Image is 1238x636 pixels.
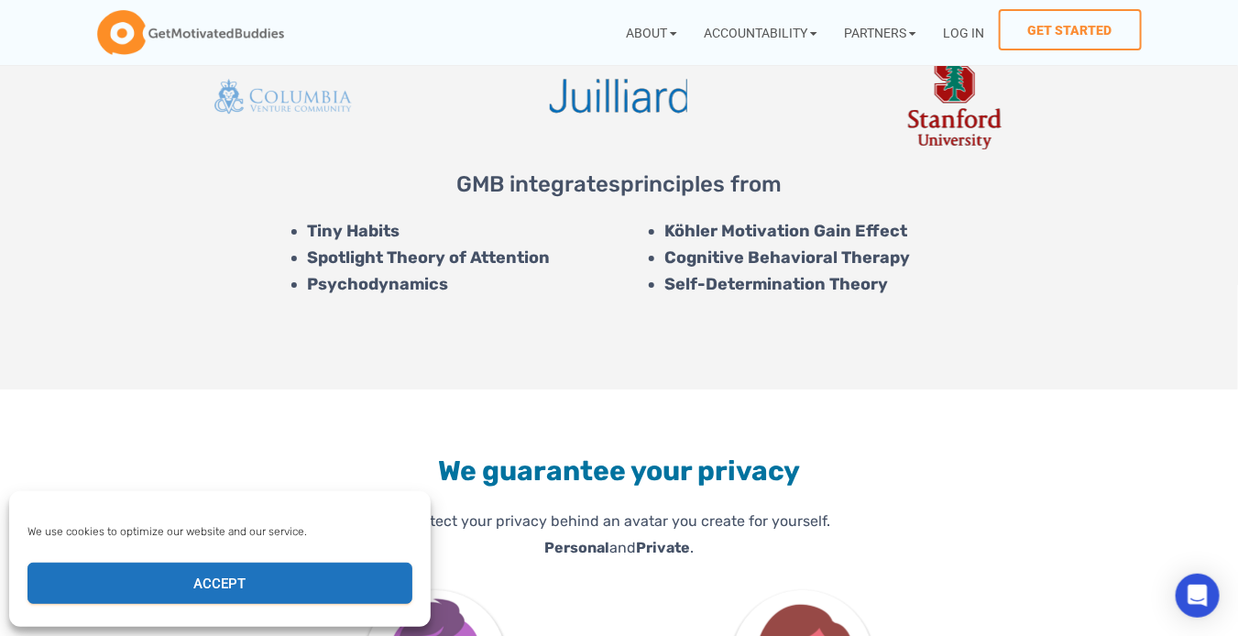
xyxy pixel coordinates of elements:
a: Log In [930,9,999,56]
li: Psychodynamics [308,271,610,298]
h2: We guarantee your privacy [345,454,894,489]
li: Self-Determination Theory [665,271,1114,298]
a: Partners [831,9,930,56]
li: Cognitive Behavioral Therapy [665,245,1114,271]
span: GMB integrates [456,171,620,197]
img: stanford university logo [908,42,1002,150]
h2: principles from [125,169,1114,200]
a: Get Started [999,9,1142,50]
img: juilliard logo [550,79,687,114]
p: Protect your privacy behind an avatar you create for yourself. and . [345,508,894,561]
div: We use cookies to optimize our website and our service. [27,523,411,540]
b: Personal [544,539,609,556]
img: cvc impact program [214,73,352,119]
img: GetMotivatedBuddies [97,10,284,56]
a: Accountability [691,9,831,56]
li: Köhler Motivation Gain Effect [665,218,1114,245]
button: Accept [27,563,412,604]
a: About [613,9,691,56]
b: Private [636,539,690,556]
li: Tiny Habits [308,218,610,245]
li: Spotlight Theory of Attention [308,245,610,271]
div: Open Intercom Messenger [1176,574,1220,618]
